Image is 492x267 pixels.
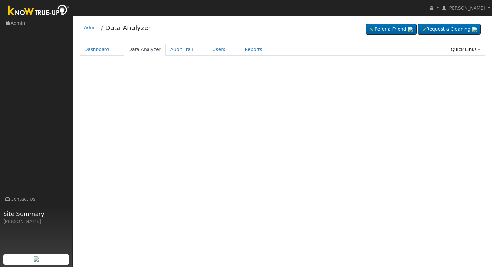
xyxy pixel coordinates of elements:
a: Quick Links [446,44,485,56]
img: retrieve [472,27,477,32]
img: retrieve [34,256,39,262]
a: Dashboard [80,44,114,56]
a: Refer a Friend [366,24,417,35]
a: Request a Cleaning [418,24,481,35]
span: Site Summary [3,209,69,218]
a: Reports [240,44,267,56]
a: Users [208,44,230,56]
a: Audit Trail [166,44,198,56]
a: Data Analyzer [124,44,166,56]
a: Data Analyzer [105,24,151,32]
img: Know True-Up [5,4,73,18]
img: retrieve [408,27,413,32]
span: [PERSON_NAME] [447,5,485,11]
div: [PERSON_NAME] [3,218,69,225]
a: Admin [84,25,99,30]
